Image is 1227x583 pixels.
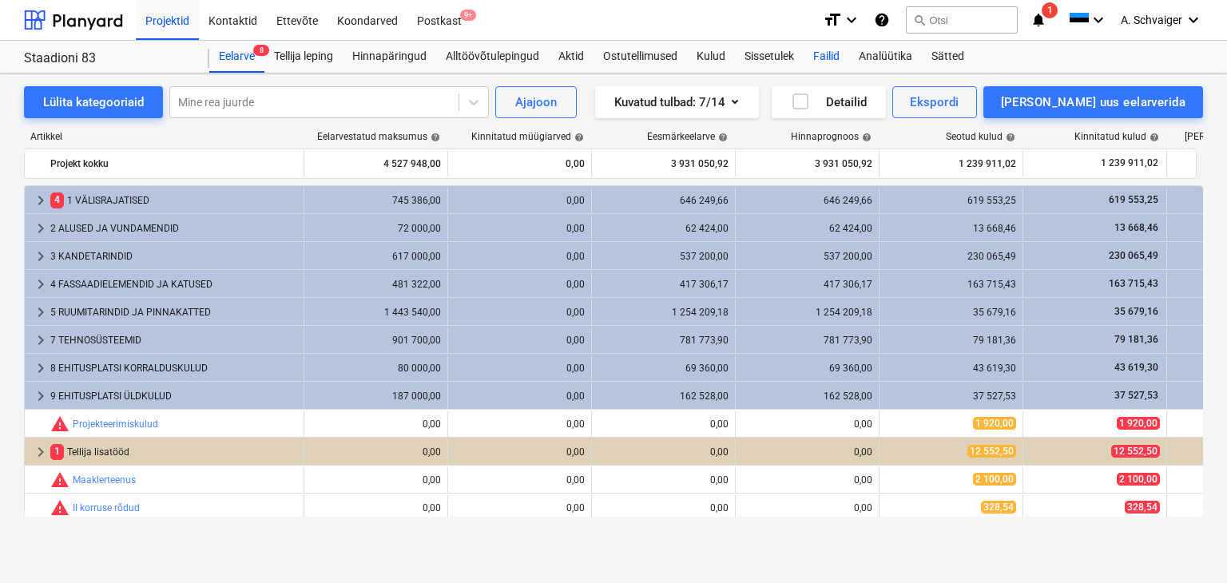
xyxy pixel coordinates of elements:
span: 1 239 911,02 [1099,157,1160,170]
div: Ostutellimused [594,41,687,73]
div: Kinnitatud müügiarved [471,131,584,142]
span: 1 920,00 [1117,417,1160,430]
div: 62 424,00 [742,223,872,234]
div: 4 527 948,00 [311,151,441,176]
div: 0,00 [311,502,441,514]
div: 619 553,25 [886,195,1016,206]
div: 0,00 [455,363,585,374]
span: keyboard_arrow_right [31,442,50,462]
div: 417 306,17 [598,279,729,290]
button: Lülita kategooriaid [24,86,163,118]
div: Ajajoon [515,92,557,113]
span: Seotud kulud ületavad prognoosi [50,414,69,434]
div: 187 000,00 [311,391,441,402]
div: 3 931 050,92 [598,151,729,176]
a: Projekteerimiskulud [73,418,158,430]
div: Alltöövõtulepingud [436,41,549,73]
a: II korruse rõdud [73,502,140,514]
span: help [859,133,872,142]
a: Tellija leping [264,41,343,73]
span: 1 920,00 [973,417,1016,430]
span: 43 619,30 [1113,362,1160,373]
div: Eesmärkeelarve [647,131,728,142]
i: format_size [823,10,842,30]
a: Hinnapäringud [343,41,436,73]
div: 781 773,90 [742,335,872,346]
div: Sätted [922,41,974,73]
span: 13 668,46 [1113,222,1160,233]
div: 0,00 [455,446,585,458]
div: 0,00 [742,474,872,486]
a: Failid [804,41,849,73]
div: 62 424,00 [598,223,729,234]
div: 1 254 209,18 [742,307,872,318]
span: keyboard_arrow_right [31,191,50,210]
button: Otsi [906,6,1018,34]
span: keyboard_arrow_right [31,247,50,266]
div: 230 065,49 [886,251,1016,262]
div: Detailid [791,92,867,113]
span: keyboard_arrow_right [31,359,50,378]
span: help [1003,133,1015,142]
div: 69 360,00 [742,363,872,374]
span: keyboard_arrow_right [31,387,50,406]
div: Hinnaprognoos [791,131,872,142]
div: 163 715,43 [886,279,1016,290]
span: 4 [50,192,64,208]
span: Seotud kulud ületavad prognoosi [50,498,69,518]
span: keyboard_arrow_right [31,219,50,238]
div: 0,00 [311,446,441,458]
div: 0,00 [455,474,585,486]
span: 1 [50,444,64,459]
div: Kinnitatud kulud [1074,131,1159,142]
div: Staadioni 83 [24,50,190,67]
span: 8 [253,45,269,56]
div: 162 528,00 [742,391,872,402]
span: 9+ [460,10,476,21]
div: 0,00 [455,151,585,176]
div: 1 254 209,18 [598,307,729,318]
div: Projekt kokku [50,151,297,176]
span: help [715,133,728,142]
span: 12 552,50 [1111,445,1160,458]
div: Vestlusvidin [1147,506,1227,583]
div: 0,00 [598,502,729,514]
span: search [913,14,926,26]
div: Artikkel [24,131,304,142]
button: Ajajoon [495,86,577,118]
a: Kulud [687,41,735,73]
i: keyboard_arrow_down [842,10,861,30]
div: 43 619,30 [886,363,1016,374]
div: 1 VÄLISRAJATISED [50,188,297,213]
div: 0,00 [742,418,872,430]
span: 37 527,53 [1113,390,1160,401]
div: 80 000,00 [311,363,441,374]
div: 0,00 [455,195,585,206]
div: Lülita kategooriaid [43,92,144,113]
span: 2 100,00 [973,473,1016,486]
span: 1 [1042,2,1058,18]
div: 0,00 [311,418,441,430]
a: Aktid [549,41,594,73]
div: 8 EHITUSPLATSI KORRALDUSKULUD [50,355,297,381]
div: 7 TEHNOSÜSTEEMID [50,327,297,353]
span: keyboard_arrow_right [31,331,50,350]
div: 0,00 [598,474,729,486]
i: notifications [1030,10,1046,30]
div: Eelarvestatud maksumus [317,131,440,142]
div: Ekspordi [910,92,959,113]
button: Kuvatud tulbad:7/14 [595,86,759,118]
a: Sissetulek [735,41,804,73]
div: 162 528,00 [598,391,729,402]
span: help [1146,133,1159,142]
span: 35 679,16 [1113,306,1160,317]
div: Eelarve [209,41,264,73]
div: 745 386,00 [311,195,441,206]
i: keyboard_arrow_down [1089,10,1108,30]
div: 537 200,00 [742,251,872,262]
div: 37 527,53 [886,391,1016,402]
span: keyboard_arrow_right [31,275,50,294]
div: [PERSON_NAME] uus eelarverida [1001,92,1185,113]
